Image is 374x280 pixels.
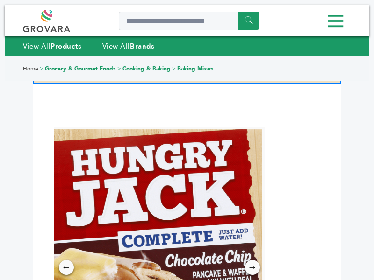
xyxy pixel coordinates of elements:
[102,42,155,51] a: View AllBrands
[23,42,82,51] a: View AllProducts
[40,65,43,72] span: >
[59,260,74,275] div: ←
[119,12,259,30] input: Search a product or brand...
[172,65,176,72] span: >
[23,65,38,72] a: Home
[177,65,213,72] a: Baking Mixes
[245,260,260,275] div: →
[50,42,81,51] strong: Products
[122,65,171,72] a: Cooking & Baking
[23,11,351,32] div: Menu
[45,65,116,72] a: Grocery & Gourmet Foods
[130,42,154,51] strong: Brands
[117,65,121,72] span: >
